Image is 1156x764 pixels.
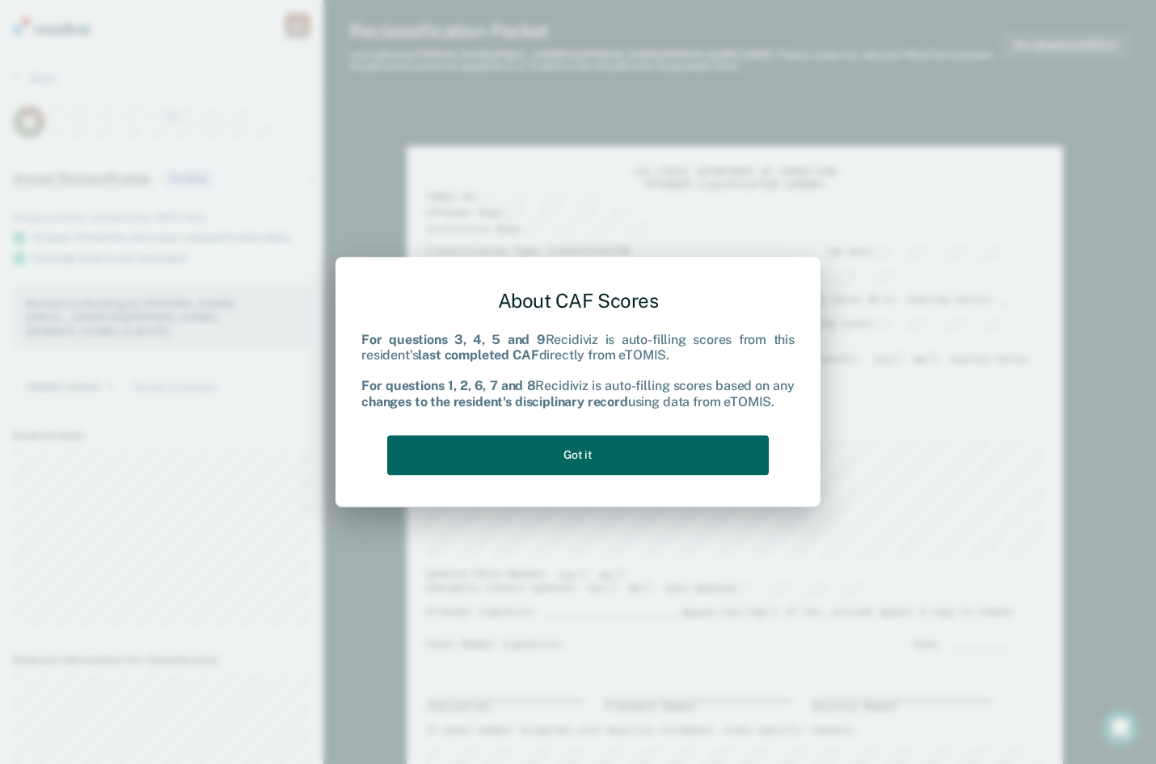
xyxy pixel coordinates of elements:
[361,394,628,409] b: changes to the resident's disciplinary record
[361,332,795,409] div: Recidiviz is auto-filling scores from this resident's directly from eTOMIS. Recidiviz is auto-fil...
[361,332,546,347] b: For questions 3, 4, 5 and 9
[361,276,795,325] div: About CAF Scores
[418,347,538,363] b: last completed CAF
[387,435,769,475] button: Got it
[361,379,535,394] b: For questions 1, 2, 6, 7 and 8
